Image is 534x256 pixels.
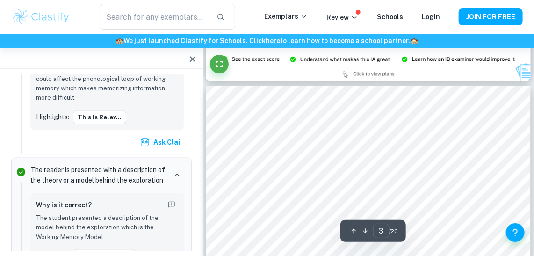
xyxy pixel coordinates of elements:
p: The reader is presented with a description of the theory or a model behind the exploration [30,164,167,185]
button: JOIN FOR FREE [459,8,523,25]
button: Report mistake/confusion [165,198,178,211]
span: / 20 [390,227,398,235]
h6: We just launched Clastify for Schools. Click to learn how to become a school partner. [2,36,532,46]
p: Review [326,12,358,22]
h6: Why is it correct? [36,199,92,210]
button: This is relev... [73,110,126,124]
img: Clastify logo [11,7,71,26]
img: clai.svg [140,137,150,146]
button: Fullscreen [210,55,229,73]
p: Highlights: [36,111,69,122]
a: Login [422,13,440,21]
button: Help and Feedback [506,223,525,242]
svg: Correct [15,166,27,177]
p: Exemplars [264,11,308,22]
a: Schools [377,13,403,21]
img: Ad [206,32,531,81]
a: here [266,37,281,44]
p: The student presented a description of the model behind the exploration which is the Working Memo... [36,213,178,241]
span: 🏫 [411,37,419,44]
span: 🏫 [116,37,124,44]
input: Search for any exemplars... [100,4,209,30]
button: Ask Clai [138,133,184,150]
